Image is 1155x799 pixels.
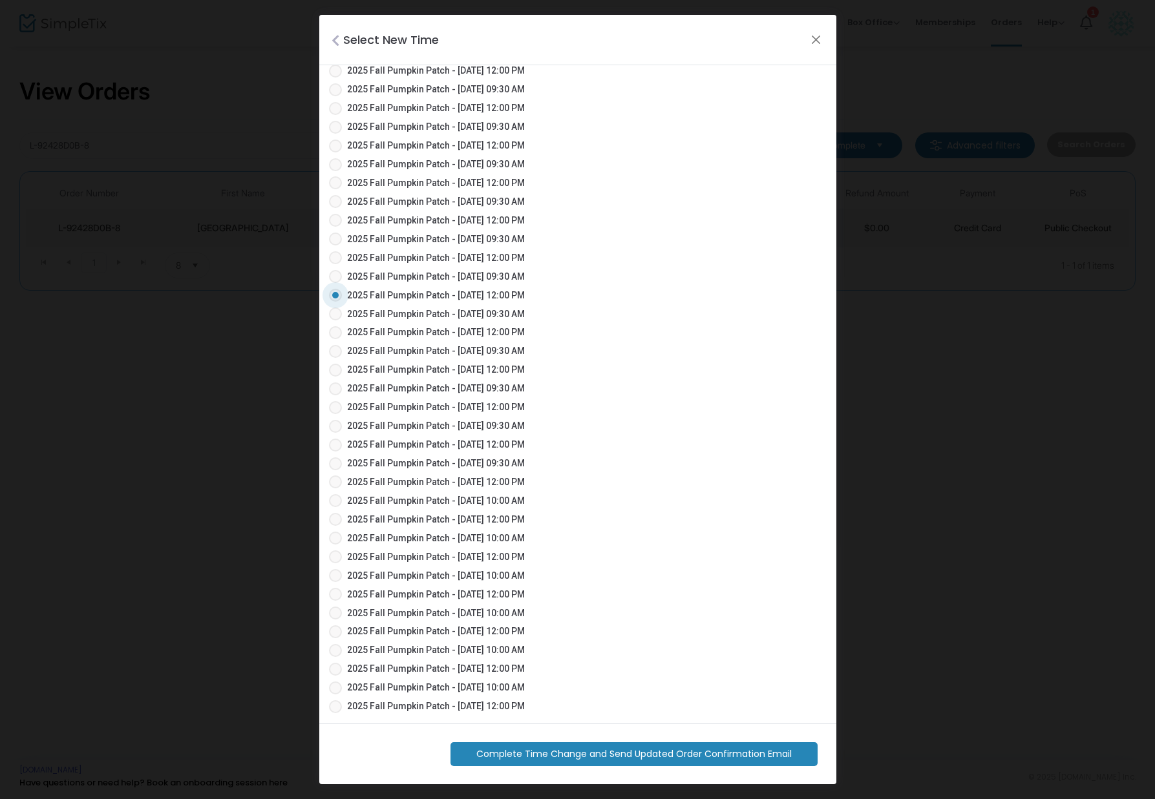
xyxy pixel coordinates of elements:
[347,176,525,190] span: 2025 Fall Pumpkin Patch - [DATE] 12:00 PM
[476,747,792,761] span: Complete Time Change and Send Updated Order Confirmation Email
[347,139,525,152] span: 2025 Fall Pumpkin Patch - [DATE] 12:00 PM
[347,120,525,134] span: 2025 Fall Pumpkin Patch - [DATE] 09:30 AM
[332,34,339,47] i: Close
[347,475,525,489] span: 2025 Fall Pumpkin Patch - [DATE] 12:00 PM
[347,438,525,451] span: 2025 Fall Pumpkin Patch - [DATE] 12:00 PM
[347,307,525,321] span: 2025 Fall Pumpkin Patch - [DATE] 09:30 AM
[347,101,525,115] span: 2025 Fall Pumpkin Patch - [DATE] 12:00 PM
[343,31,439,48] h4: Select New Time
[347,532,525,545] span: 2025 Fall Pumpkin Patch - [DATE] 10:00 AM
[347,494,525,508] span: 2025 Fall Pumpkin Patch - [DATE] 10:00 AM
[347,344,525,358] span: 2025 Fall Pumpkin Patch - [DATE] 09:30 AM
[347,270,525,284] span: 2025 Fall Pumpkin Patch - [DATE] 09:30 AM
[347,588,525,601] span: 2025 Fall Pumpkin Patch - [DATE] 12:00 PM
[347,326,525,339] span: 2025 Fall Pumpkin Patch - [DATE] 12:00 PM
[347,363,525,377] span: 2025 Fall Pumpkin Patch - [DATE] 12:00 PM
[347,158,525,171] span: 2025 Fall Pumpkin Patch - [DATE] 09:30 AM
[347,607,525,620] span: 2025 Fall Pumpkin Patch - [DATE] 10:00 AM
[347,625,525,638] span: 2025 Fall Pumpkin Patch - [DATE] 12:00 PM
[347,214,525,227] span: 2025 Fall Pumpkin Patch - [DATE] 12:00 PM
[347,233,525,246] span: 2025 Fall Pumpkin Patch - [DATE] 09:30 AM
[347,382,525,395] span: 2025 Fall Pumpkin Patch - [DATE] 09:30 AM
[347,457,525,470] span: 2025 Fall Pumpkin Patch - [DATE] 09:30 AM
[347,419,525,433] span: 2025 Fall Pumpkin Patch - [DATE] 09:30 AM
[807,31,824,48] button: Close
[347,662,525,676] span: 2025 Fall Pumpkin Patch - [DATE] 12:00 PM
[347,195,525,209] span: 2025 Fall Pumpkin Patch - [DATE] 09:30 AM
[347,569,525,583] span: 2025 Fall Pumpkin Patch - [DATE] 10:00 AM
[347,681,525,694] span: 2025 Fall Pumpkin Patch - [DATE] 10:00 AM
[347,513,525,526] span: 2025 Fall Pumpkin Patch - [DATE] 12:00 PM
[347,643,525,657] span: 2025 Fall Pumpkin Patch - [DATE] 10:00 AM
[347,64,525,78] span: 2025 Fall Pumpkin Patch - [DATE] 12:00 PM
[347,251,525,265] span: 2025 Fall Pumpkin Patch - [DATE] 12:00 PM
[347,289,525,302] span: 2025 Fall Pumpkin Patch - [DATE] 12:00 PM
[347,83,525,96] span: 2025 Fall Pumpkin Patch - [DATE] 09:30 AM
[347,700,525,713] span: 2025 Fall Pumpkin Patch - [DATE] 12:00 PM
[347,550,525,564] span: 2025 Fall Pumpkin Patch - [DATE] 12:00 PM
[347,400,525,414] span: 2025 Fall Pumpkin Patch - [DATE] 12:00 PM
